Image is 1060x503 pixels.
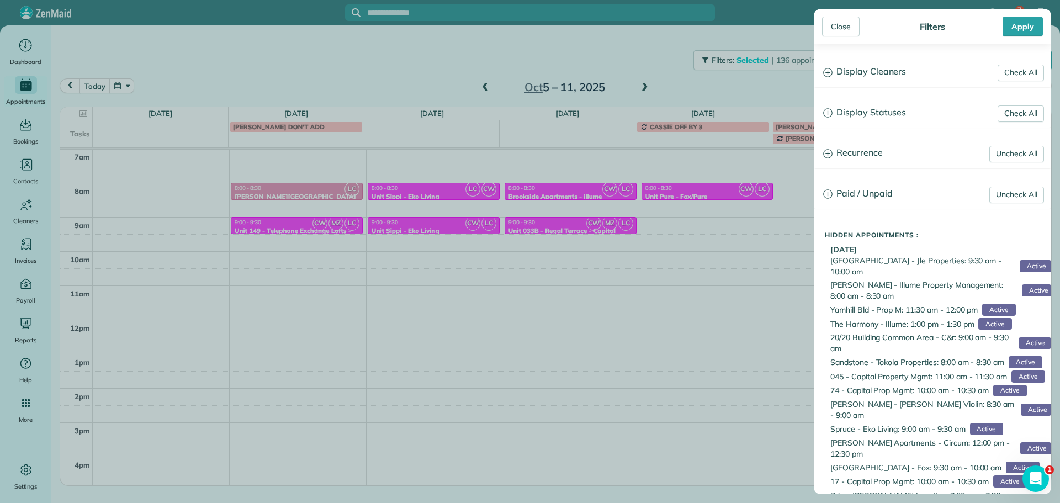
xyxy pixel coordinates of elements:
span: [GEOGRAPHIC_DATA] - Jle Properties: 9:30 am - 10:00 am [830,255,1015,277]
span: Active [1020,442,1051,454]
span: 045 - Capital Property Mgmt: 11:00 am - 11:30 am [830,371,1007,382]
a: Display Statuses [814,99,1051,127]
span: [PERSON_NAME] - [PERSON_NAME] Violin: 8:30 am - 9:00 am [830,399,1016,421]
b: [DATE] [830,245,857,255]
span: Active [1021,404,1051,416]
span: Active [993,385,1026,397]
a: Check All [998,105,1044,122]
span: Active [1011,370,1045,383]
span: Active [1022,284,1051,296]
span: [GEOGRAPHIC_DATA] - Fox: 9:30 am - 10:00 am [830,462,1001,473]
div: Close [822,17,860,36]
span: Sandstone - Tokola Properties: 8:00 am - 8:30 am [830,357,1004,368]
span: 1 [1045,465,1054,474]
span: [PERSON_NAME] - Illume Property Management: 8:00 am - 8:30 am [830,279,1017,301]
span: 17 - Capital Prop Mgmt: 10:00 am - 10:30 am [830,476,989,487]
span: Spruce - Eko Living: 9:00 am - 9:30 am [830,423,966,435]
iframe: Intercom live chat [1022,465,1049,492]
span: Active [1019,337,1051,350]
a: Display Cleaners [814,58,1051,86]
span: Active [970,423,1003,435]
span: Active [982,304,1015,316]
a: Uncheck All [989,146,1044,162]
span: Active [1006,462,1039,474]
span: 20/20 Building Common Area - C&r: 9:00 am - 9:30 am [830,332,1014,354]
h5: Hidden Appointments : [825,231,1051,239]
a: Uncheck All [989,187,1044,203]
div: Apply [1003,17,1043,36]
a: Paid / Unpaid [814,180,1051,208]
span: Active [1020,260,1051,272]
a: Check All [998,65,1044,81]
a: Recurrence [814,139,1051,167]
span: [PERSON_NAME] Apartments - Circum: 12:00 pm - 12:30 pm [830,437,1016,459]
span: Active [978,318,1011,330]
span: 74 - Capital Prop Mgmt: 10:00 am - 10:30 am [830,385,989,396]
span: The Harmony - Illume: 1:00 pm - 1:30 pm [830,319,974,330]
span: Active [1009,356,1042,368]
span: Active [993,475,1026,488]
div: Filters [916,21,948,32]
span: Yamhill Bld - Prop M: 11:30 am - 12:00 pm [830,304,978,315]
